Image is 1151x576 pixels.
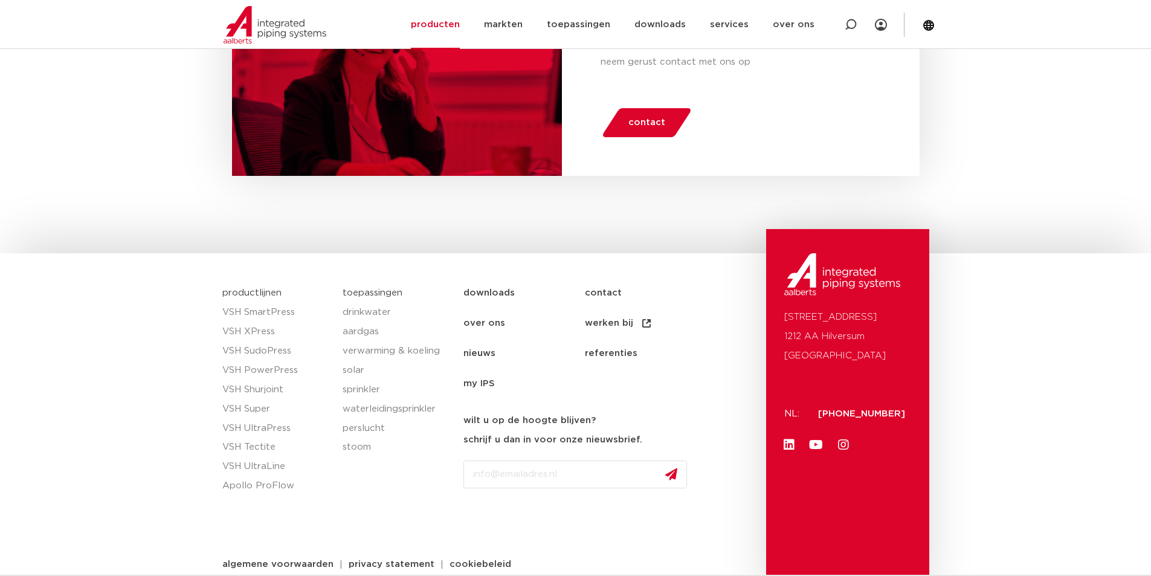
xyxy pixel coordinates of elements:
[222,419,331,438] a: VSH UltraPress
[463,369,585,399] a: my IPS
[463,461,687,488] input: info@emailadres.nl
[585,338,706,369] a: referenties
[340,560,443,569] a: privacy statement
[463,278,585,308] a: downloads
[222,380,331,400] a: VSH Shurjoint
[222,438,331,457] a: VSH Tectite
[585,308,706,338] a: werken bij
[222,322,331,341] a: VSH XPress
[601,55,881,70] p: neem gerust contact met ons op
[450,560,511,569] span: cookiebeleid
[463,338,585,369] a: nieuws
[213,560,343,569] a: algemene voorwaarden
[222,361,331,380] a: VSH PowerPress
[222,457,331,476] a: VSH UltraLine
[784,404,804,424] p: NL:
[463,278,760,399] nav: Menu
[463,416,596,425] strong: wilt u op de hoogte blijven?
[784,308,911,366] p: [STREET_ADDRESS] 1212 AA Hilversum [GEOGRAPHIC_DATA]
[343,380,451,400] a: sprinkler
[222,476,331,496] a: Apollo ProFlow
[665,468,677,481] img: send.svg
[222,303,331,322] a: VSH SmartPress
[628,113,665,132] span: contact
[343,400,451,419] a: waterleidingsprinkler
[222,288,282,297] a: productlijnen
[343,322,451,341] a: aardgas
[463,308,585,338] a: over ons
[343,288,402,297] a: toepassingen
[343,361,451,380] a: solar
[440,560,520,569] a: cookiebeleid
[343,419,451,438] a: perslucht
[343,438,451,457] a: stoom
[601,108,692,137] a: contact
[463,498,647,545] iframe: reCAPTCHA
[343,303,451,322] a: drinkwater
[818,409,905,418] a: [PHONE_NUMBER]
[585,278,706,308] a: contact
[349,560,434,569] span: privacy statement
[222,400,331,419] a: VSH Super
[343,341,451,361] a: verwarming & koeling
[222,560,334,569] span: algemene voorwaarden
[463,435,642,444] strong: schrijf u dan in voor onze nieuwsbrief.
[222,341,331,361] a: VSH SudoPress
